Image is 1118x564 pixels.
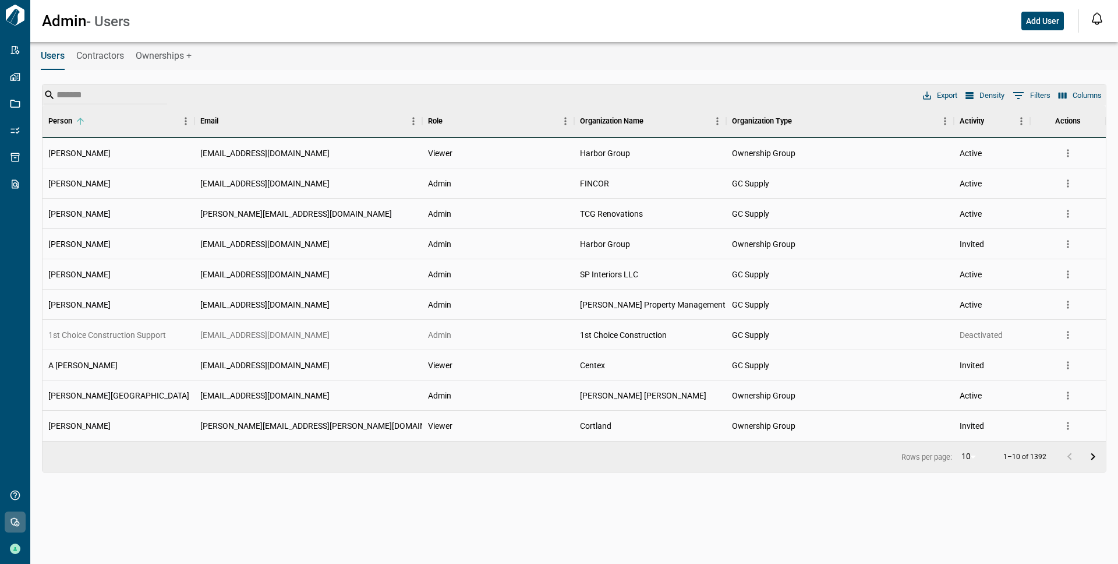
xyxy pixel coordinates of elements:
[218,113,235,129] button: Sort
[136,50,192,62] span: Ownerships +
[200,178,330,189] span: [EMAIL_ADDRESS][DOMAIN_NAME]
[580,178,609,189] span: FINCOR
[200,147,330,159] span: [EMAIL_ADDRESS][DOMAIN_NAME]
[732,329,769,341] span: GC Supply
[580,238,630,250] span: Harbor Group
[732,390,795,401] span: Ownership Group
[1059,175,1077,192] button: more
[48,238,111,250] span: [PERSON_NAME]
[732,147,795,159] span: Ownership Group
[709,112,726,130] button: Menu
[920,88,960,103] button: Export
[200,208,392,220] span: [PERSON_NAME][EMAIL_ADDRESS][DOMAIN_NAME]
[48,269,111,280] span: [PERSON_NAME]
[732,178,769,189] span: GC Supply
[1059,296,1077,313] button: more
[580,390,706,401] span: [PERSON_NAME] [PERSON_NAME]
[428,390,451,401] span: Admin
[960,329,1003,341] span: Deactivated
[954,105,1029,138] div: Activity
[732,208,769,220] span: GC Supply
[726,105,954,138] div: Organization Type
[557,112,574,130] button: Menu
[960,299,982,311] span: Active
[194,105,422,138] div: Email
[574,105,726,138] div: Organization Name
[580,105,643,138] div: Organization Name
[1059,417,1077,435] button: more
[963,88,1007,103] button: Density
[1026,15,1059,27] span: Add User
[580,269,638,280] span: SP Interiors LLC
[1013,112,1030,130] button: Menu
[200,105,218,138] div: Email
[48,105,72,138] div: Person
[43,105,194,138] div: Person
[428,208,451,220] span: Admin
[405,112,422,130] button: Menu
[901,453,952,461] p: Rows per page:
[443,113,459,129] button: Sort
[48,420,111,432] span: [PERSON_NAME]
[960,178,982,189] span: Active
[48,147,111,159] span: [PERSON_NAME]
[1059,266,1077,283] button: more
[428,269,451,280] span: Admin
[580,420,611,432] span: Cortland
[177,112,194,130] button: Menu
[936,112,954,130] button: Menu
[41,50,65,62] span: Users
[428,299,451,311] span: Admin
[428,420,452,432] span: Viewer
[44,86,167,105] div: Search
[42,12,86,30] span: Admin
[1055,105,1081,138] div: Actions
[200,420,454,432] span: [PERSON_NAME][EMAIL_ADDRESS][PERSON_NAME][DOMAIN_NAME]
[422,105,574,138] div: Role
[200,238,330,250] span: [EMAIL_ADDRESS][DOMAIN_NAME]
[86,13,130,30] span: - Users
[48,208,111,220] span: [PERSON_NAME]
[960,420,984,432] span: Invited
[1059,144,1077,162] button: more
[200,390,330,401] span: [EMAIL_ADDRESS][DOMAIN_NAME]
[1081,445,1105,468] button: Go to next page
[48,178,111,189] span: [PERSON_NAME]
[792,113,808,129] button: Sort
[72,113,89,129] button: Sort
[732,105,792,138] div: Organization Type
[1030,105,1106,138] div: Actions
[960,105,984,138] div: Activity
[428,147,452,159] span: Viewer
[200,329,330,341] span: [EMAIL_ADDRESS][DOMAIN_NAME]
[76,50,124,62] span: Contractors
[960,269,982,280] span: Active
[580,299,738,311] span: [PERSON_NAME] Property Management Inc
[48,329,166,341] span: 1st Choice Construction Support
[1021,12,1064,30] button: Add User
[580,329,667,341] span: 1st Choice Construction
[29,42,1118,70] div: base tabs
[960,390,982,401] span: Active
[48,359,118,371] span: A [PERSON_NAME]
[200,299,330,311] span: [EMAIL_ADDRESS][DOMAIN_NAME]
[48,390,189,401] span: [PERSON_NAME][GEOGRAPHIC_DATA]
[580,147,630,159] span: Harbor Group
[428,178,451,189] span: Admin
[1056,88,1105,103] button: Select columns
[580,359,605,371] span: Centex
[732,238,795,250] span: Ownership Group
[1059,357,1077,374] button: more
[960,208,982,220] span: Active
[960,359,984,371] span: Invited
[428,238,451,250] span: Admin
[428,329,451,341] span: Admin
[732,420,795,432] span: Ownership Group
[48,299,111,311] span: [PERSON_NAME]
[732,269,769,280] span: GC Supply
[580,208,643,220] span: TCG Renovations
[1010,86,1053,105] button: Show filters
[200,359,330,371] span: [EMAIL_ADDRESS][DOMAIN_NAME]
[1059,387,1077,404] button: more
[428,359,452,371] span: Viewer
